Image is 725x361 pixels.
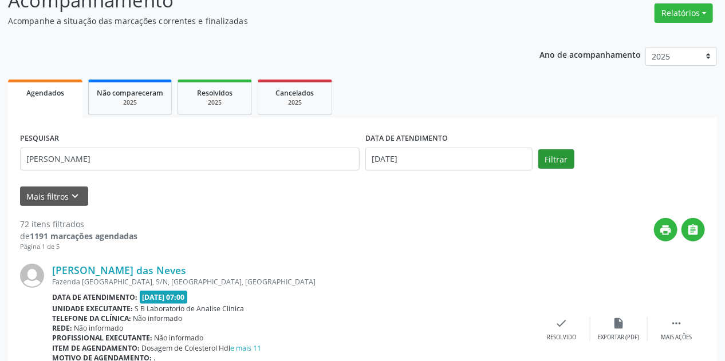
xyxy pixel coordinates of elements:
span: Não compareceram [97,88,163,98]
label: PESQUISAR [20,130,59,148]
i:  [687,224,700,236]
input: Nome, CNS [20,148,360,170]
span: Não informado [133,314,183,323]
span: Agendados [26,88,64,98]
span: Dosagem de Colesterol Hdl [142,343,262,353]
button: Relatórios [655,3,713,23]
div: Exportar (PDF) [598,334,640,342]
label: DATA DE ATENDIMENTO [365,130,448,148]
img: img [20,264,44,288]
button: Mais filtroskeyboard_arrow_down [20,187,88,207]
input: Selecione um intervalo [365,148,533,170]
span: S B Laboratorio de Analise Clinica [135,304,245,314]
i: check [555,317,568,330]
div: 72 itens filtrados [20,218,137,230]
button:  [681,218,705,241]
i:  [670,317,683,330]
a: [PERSON_NAME] das Neves [52,264,186,276]
i: keyboard_arrow_down [69,190,82,203]
i: insert_drive_file [613,317,625,330]
b: Item de agendamento: [52,343,140,353]
div: 2025 [97,98,163,107]
div: Resolvido [547,334,576,342]
div: 2025 [186,98,243,107]
p: Acompanhe a situação das marcações correntes e finalizadas [8,15,505,27]
button: print [654,218,677,241]
div: Página 1 de 5 [20,242,137,252]
div: 2025 [266,98,324,107]
a: e mais 11 [231,343,262,353]
span: Não informado [74,323,124,333]
b: Data de atendimento: [52,292,137,302]
button: Filtrar [538,149,574,169]
p: Ano de acompanhamento [540,47,641,61]
b: Rede: [52,323,72,333]
b: Unidade executante: [52,304,133,314]
span: Resolvidos [197,88,233,98]
span: Cancelados [276,88,314,98]
b: Telefone da clínica: [52,314,131,323]
i: print [660,224,672,236]
div: de [20,230,137,242]
span: Não informado [155,333,204,343]
div: Fazenda [GEOGRAPHIC_DATA], S/N, [GEOGRAPHIC_DATA], [GEOGRAPHIC_DATA] [52,277,533,287]
b: Profissional executante: [52,333,152,343]
span: [DATE] 07:00 [140,291,188,304]
div: Mais ações [661,334,692,342]
strong: 1191 marcações agendadas [30,231,137,241]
